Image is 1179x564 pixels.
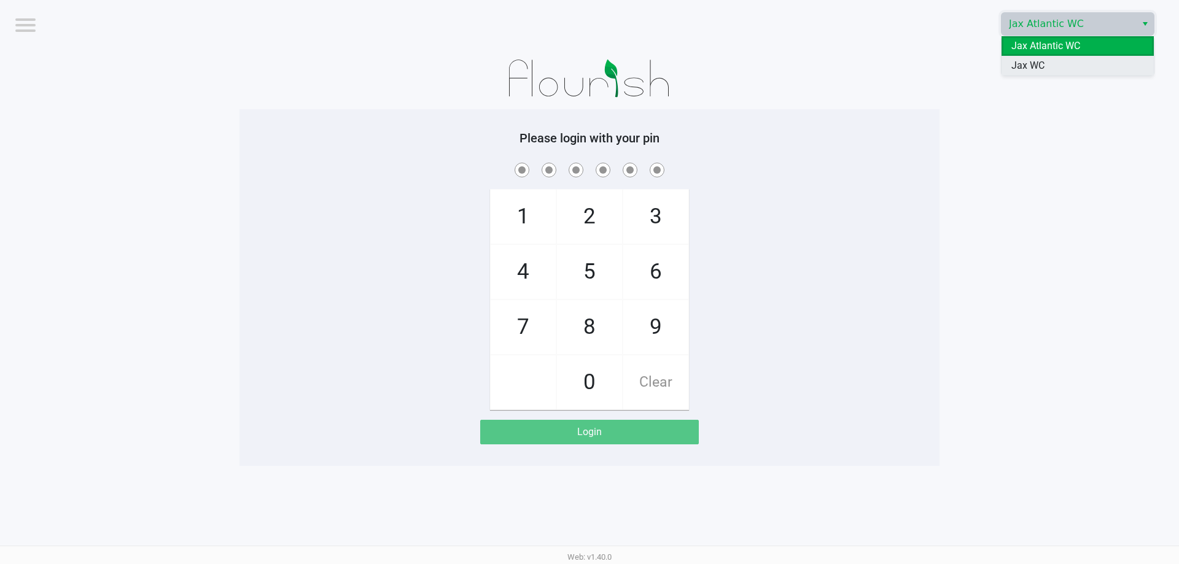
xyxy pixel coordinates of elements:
button: Select [1136,13,1154,35]
span: 1 [491,190,556,244]
span: Web: v1.40.0 [567,552,612,562]
span: 3 [623,190,688,244]
span: Clear [623,355,688,409]
span: 9 [623,300,688,354]
span: 8 [557,300,622,354]
h5: Please login with your pin [249,131,930,145]
span: 4 [491,245,556,299]
span: 0 [557,355,622,409]
span: 6 [623,245,688,299]
span: 5 [557,245,622,299]
span: 2 [557,190,622,244]
span: Jax Atlantic WC [1009,17,1129,31]
span: Jax Atlantic WC [1011,39,1080,53]
span: 7 [491,300,556,354]
span: Jax WC [1011,58,1045,73]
